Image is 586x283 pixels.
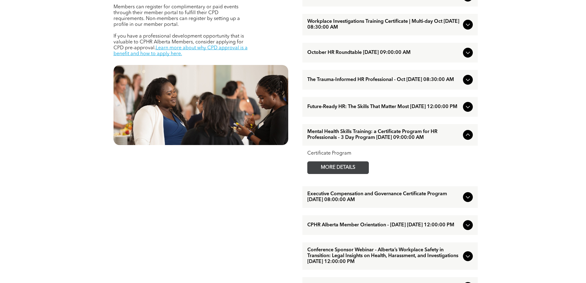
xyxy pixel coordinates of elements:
[307,129,460,141] span: Mental Health Skills Training: a Certificate Program for HR Professionals - 3 Day Program [DATE] ...
[307,104,460,110] span: Future-Ready HR: The Skills That Matter Most [DATE] 12:00:00 PM
[307,50,460,56] span: October HR Roundtable [DATE] 09:00:00 AM
[114,46,248,56] a: Learn more about why CPD approval is a benefit and how to apply here.
[307,191,460,203] span: Executive Compensation and Governance Certificate Program [DATE] 08:00:00 AM
[307,161,369,174] a: MORE DETAILS
[307,151,473,156] div: Certificate Program
[114,5,240,27] span: Members can register for complimentary or paid events through their member portal to fulfill thei...
[314,162,362,174] span: MORE DETAILS
[114,34,244,51] span: If you have a professional development opportunity that is valuable to CPHR Alberta Members, cons...
[307,247,460,265] span: Conference Sponsor Webinar - Alberta’s Workplace Safety in Transition: Legal Insights on Health, ...
[307,222,460,228] span: CPHR Alberta Member Orientation - [DATE] [DATE] 12:00:00 PM
[307,19,460,30] span: Workplace Investigations Training Certificate | Multi-day Oct [DATE] 08:30:00 AM
[307,77,460,83] span: The Trauma-Informed HR Professional - Oct [DATE] 08:30:00 AM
